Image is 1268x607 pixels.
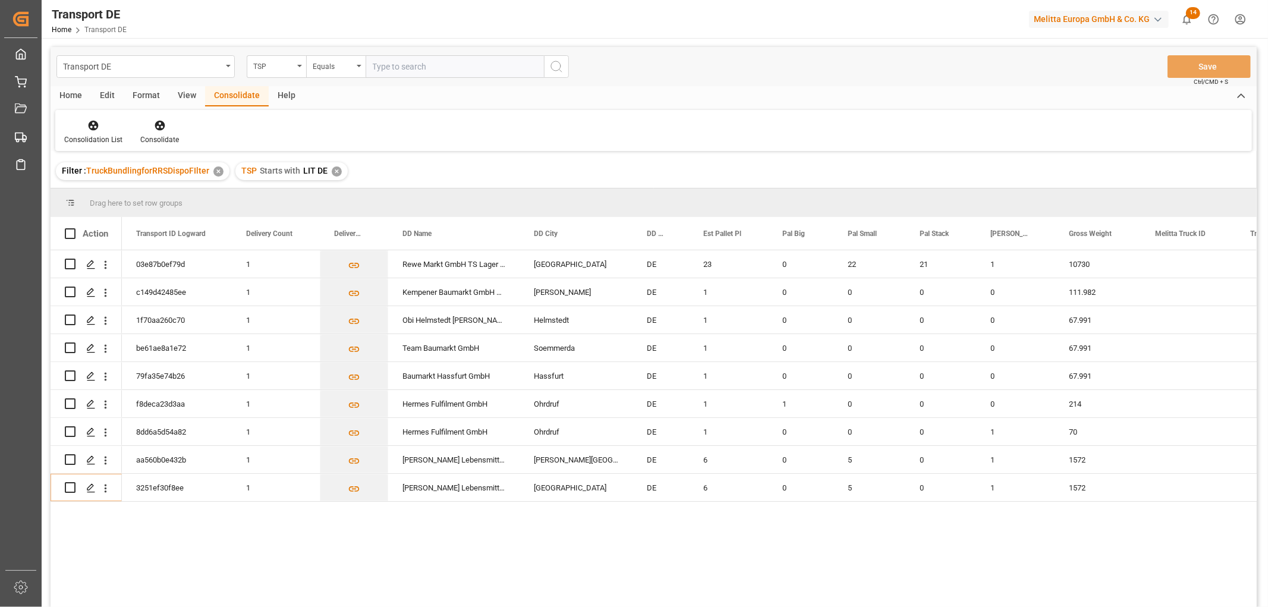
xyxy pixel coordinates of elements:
div: 67.991 [1055,362,1141,389]
div: 1 [232,446,320,473]
div: DE [633,418,689,445]
div: DE [633,250,689,278]
div: 0 [976,362,1055,389]
span: Gross Weight [1069,229,1112,238]
div: Press SPACE to select this row. [51,474,122,502]
div: 1 [689,362,768,389]
div: Ohrdruf [520,418,633,445]
div: DE [633,390,689,417]
div: DE [633,278,689,306]
div: [PERSON_NAME][GEOGRAPHIC_DATA] [520,446,633,473]
button: Save [1168,55,1251,78]
div: 5 [833,474,905,501]
button: open menu [247,55,306,78]
span: DD Name [402,229,432,238]
div: 0 [905,278,976,306]
span: Ctrl/CMD + S [1194,77,1228,86]
div: 21 [905,250,976,278]
div: 70 [1055,418,1141,445]
div: 1 [689,278,768,306]
div: be61ae8a1e72 [122,334,232,361]
div: DE [633,474,689,501]
div: 0 [976,334,1055,361]
div: DE [633,306,689,334]
div: 79fa35e74b26 [122,362,232,389]
span: Pal Stack [920,229,949,238]
span: Starts with [260,166,300,175]
div: 67.991 [1055,334,1141,361]
div: 0 [976,278,1055,306]
div: 0 [905,418,976,445]
span: Delivery List [334,229,363,238]
span: Pal Small [848,229,877,238]
div: 0 [768,446,833,473]
div: Consolidate [205,86,269,106]
div: [GEOGRAPHIC_DATA] [520,250,633,278]
div: 1572 [1055,474,1141,501]
div: 1 [689,418,768,445]
div: 0 [976,390,1055,417]
div: Kempener Baumarkt GmbH Co. KG [388,278,520,306]
span: TSP [241,166,257,175]
div: 1 [232,418,320,445]
div: 1572 [1055,446,1141,473]
div: Press SPACE to select this row. [51,362,122,390]
div: 10730 [1055,250,1141,278]
div: Press SPACE to select this row. [51,334,122,362]
button: open menu [56,55,235,78]
div: 22 [833,250,905,278]
span: Est Pallet Pl [703,229,741,238]
div: 1 [689,306,768,334]
input: Type to search [366,55,544,78]
div: 0 [905,390,976,417]
div: Action [83,228,108,239]
div: 1 [232,250,320,278]
div: 3251ef30f8ee [122,474,232,501]
div: 1 [768,390,833,417]
div: 0 [905,306,976,334]
div: Obi Helmstedt [PERSON_NAME] Baumarkt [388,306,520,334]
div: 0 [768,278,833,306]
button: search button [544,55,569,78]
div: 1 [689,334,768,361]
div: 6 [689,446,768,473]
div: Hassfurt [520,362,633,389]
div: aa560b0e432b [122,446,232,473]
span: TruckBundlingforRRSDispoFIlter [86,166,209,175]
button: Help Center [1200,6,1227,33]
div: DE [633,446,689,473]
div: 0 [905,474,976,501]
div: Hermes Fulfilment GmbH [388,418,520,445]
div: 1 [976,250,1055,278]
div: 6 [689,474,768,501]
span: Transport ID Logward [136,229,206,238]
div: 1 [232,306,320,334]
button: open menu [306,55,366,78]
div: Press SPACE to select this row. [51,390,122,418]
span: LIT DE [303,166,328,175]
div: Soemmerda [520,334,633,361]
div: Press SPACE to select this row. [51,446,122,474]
div: Press SPACE to select this row. [51,418,122,446]
div: 0 [905,362,976,389]
div: 214 [1055,390,1141,417]
div: Consolidate [140,134,179,145]
div: 0 [833,334,905,361]
div: 03e87b0ef79d [122,250,232,278]
div: Home [51,86,91,106]
div: c149d42485ee [122,278,232,306]
div: Press SPACE to select this row. [51,278,122,306]
div: 111.982 [1055,278,1141,306]
div: Helmstedt [520,306,633,334]
div: 1 [232,334,320,361]
div: Hermes Fulfilment GmbH [388,390,520,417]
div: View [169,86,205,106]
div: 0 [833,362,905,389]
div: 1 [976,418,1055,445]
div: 1 [232,362,320,389]
div: [PERSON_NAME] [520,278,633,306]
span: Pal Big [782,229,805,238]
div: 0 [768,250,833,278]
div: [PERSON_NAME] Lebensmittelfilialbetrieb [388,474,520,501]
div: Transport DE [63,58,222,73]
